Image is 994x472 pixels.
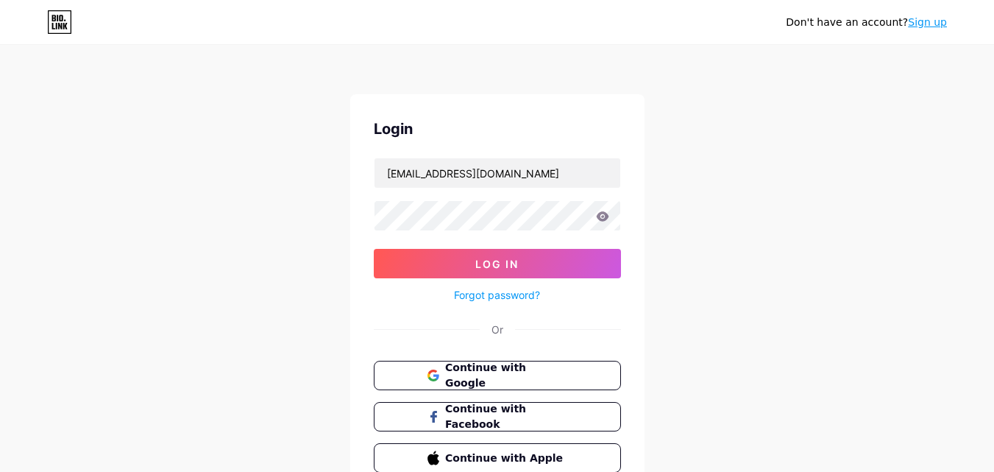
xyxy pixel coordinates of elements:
[374,158,620,188] input: Username
[908,16,947,28] a: Sign up
[445,360,567,391] span: Continue with Google
[374,118,621,140] div: Login
[445,451,567,466] span: Continue with Apple
[475,258,519,270] span: Log In
[454,287,540,303] a: Forgot password?
[374,249,621,278] button: Log In
[445,401,567,432] span: Continue with Facebook
[491,322,503,337] div: Or
[786,15,947,30] div: Don't have an account?
[374,402,621,432] button: Continue with Facebook
[374,361,621,390] button: Continue with Google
